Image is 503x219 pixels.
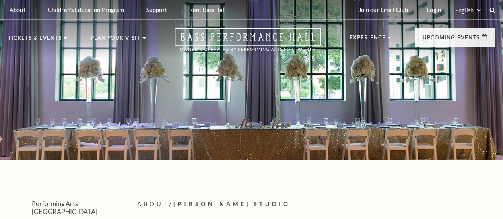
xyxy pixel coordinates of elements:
[91,35,140,45] p: Plan Your Visit
[350,35,386,45] p: Experience
[423,35,480,45] p: Upcoming Events
[137,201,169,207] span: About
[454,6,482,14] select: Select:
[48,6,124,13] p: Children's Education Program
[146,6,167,13] p: Support
[189,6,226,13] p: Rent Bass Hall
[173,201,290,207] span: [PERSON_NAME] Studio
[32,200,97,215] a: Performing Arts [GEOGRAPHIC_DATA]
[8,35,62,45] p: Tickets & Events
[137,200,495,209] p: /
[10,6,25,13] p: About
